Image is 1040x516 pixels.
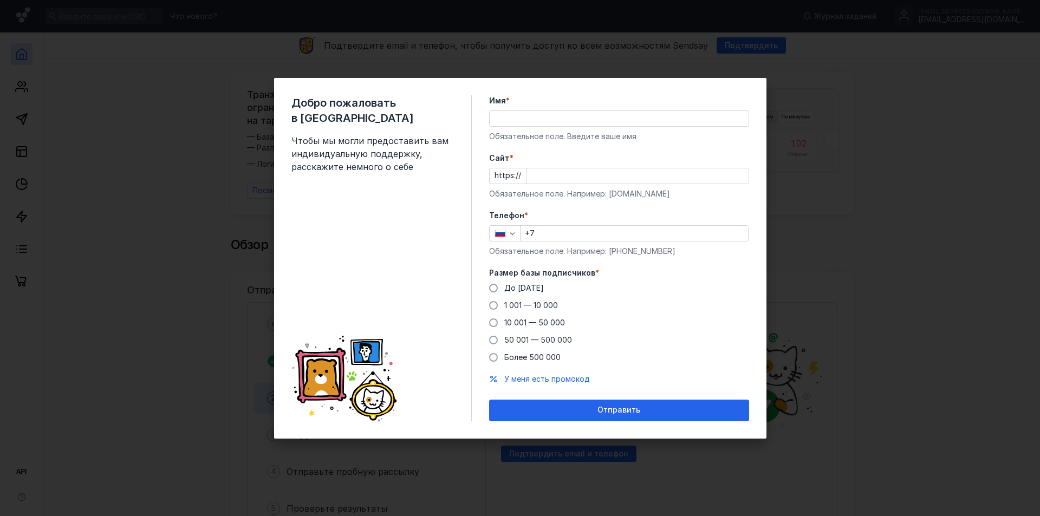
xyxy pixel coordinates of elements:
[489,131,749,142] div: Обязательное поле. Введите ваше имя
[489,267,595,278] span: Размер базы подписчиков
[504,318,565,327] span: 10 001 — 50 000
[489,188,749,199] div: Обязательное поле. Например: [DOMAIN_NAME]
[489,95,506,106] span: Имя
[489,210,524,221] span: Телефон
[504,374,590,384] button: У меня есть промокод
[489,153,510,164] span: Cайт
[489,400,749,421] button: Отправить
[504,352,561,362] span: Более 500 000
[489,246,749,257] div: Обязательное поле. Например: [PHONE_NUMBER]
[504,283,544,292] span: До [DATE]
[504,335,572,344] span: 50 001 — 500 000
[291,134,454,173] span: Чтобы мы могли предоставить вам индивидуальную поддержку, расскажите немного о себе
[597,406,640,415] span: Отправить
[291,95,454,126] span: Добро пожаловать в [GEOGRAPHIC_DATA]
[504,301,558,310] span: 1 001 — 10 000
[504,374,590,383] span: У меня есть промокод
